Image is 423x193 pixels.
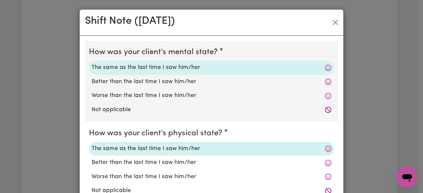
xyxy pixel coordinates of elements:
[92,173,331,181] label: Worse than the last time I saw him/her
[92,106,331,114] label: Not applicable
[89,46,220,58] legend: How was your client's mental state?
[92,78,331,86] label: Better than the last time I saw him/her
[330,17,341,28] button: Close
[92,145,331,153] label: The same as the last time I saw him/her
[92,91,331,100] label: Worse than the last time I saw him/her
[89,127,225,139] legend: How was your client's physical state?
[92,158,331,167] label: Better than the last time I saw him/her
[92,63,331,72] label: The same as the last time I saw him/her
[397,167,418,188] iframe: Button to launch messaging window
[85,15,175,27] h2: Shift Note ( [DATE] )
